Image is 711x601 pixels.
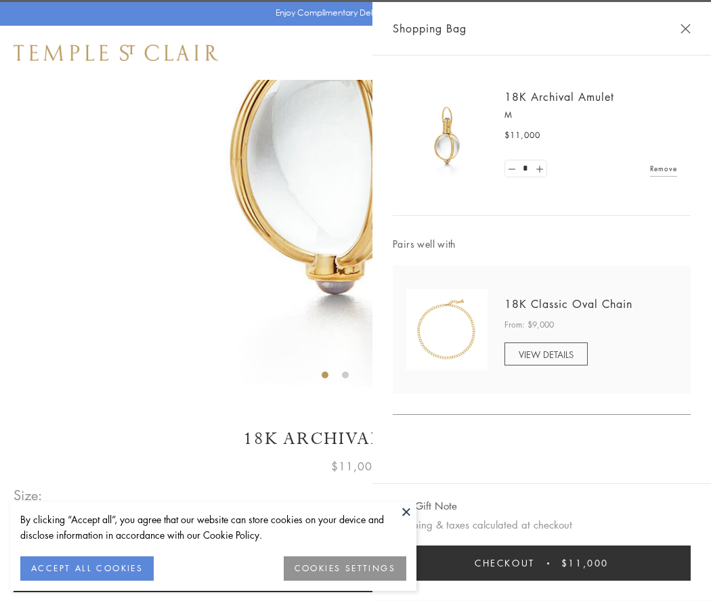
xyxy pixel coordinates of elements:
[504,318,554,332] span: From: $9,000
[393,516,691,533] p: Shipping & taxes calculated at checkout
[406,95,488,176] img: 18K Archival Amulet
[505,160,519,177] a: Set quantity to 0
[504,129,540,142] span: $11,000
[20,512,406,543] div: By clicking “Accept all”, you agree that our website can store cookies on your device and disclos...
[20,556,154,581] button: ACCEPT ALL COOKIES
[475,556,535,571] span: Checkout
[532,160,546,177] a: Set quantity to 2
[14,427,697,451] h1: 18K Archival Amulet
[14,484,43,506] span: Size:
[519,348,574,361] span: VIEW DETAILS
[276,6,429,20] p: Enjoy Complimentary Delivery & Returns
[504,342,588,365] a: VIEW DETAILS
[504,108,677,122] p: M
[331,458,380,475] span: $11,000
[650,161,677,176] a: Remove
[393,497,457,514] button: Add Gift Note
[561,556,609,571] span: $11,000
[393,236,691,252] span: Pairs well with
[14,45,218,61] img: Temple St. Clair
[681,24,691,34] button: Close Shopping Bag
[504,296,632,311] a: 18K Classic Oval Chain
[284,556,406,581] button: COOKIES SETTINGS
[393,20,467,37] span: Shopping Bag
[504,89,614,104] a: 18K Archival Amulet
[393,546,691,581] button: Checkout $11,000
[406,289,488,370] img: N88865-OV18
